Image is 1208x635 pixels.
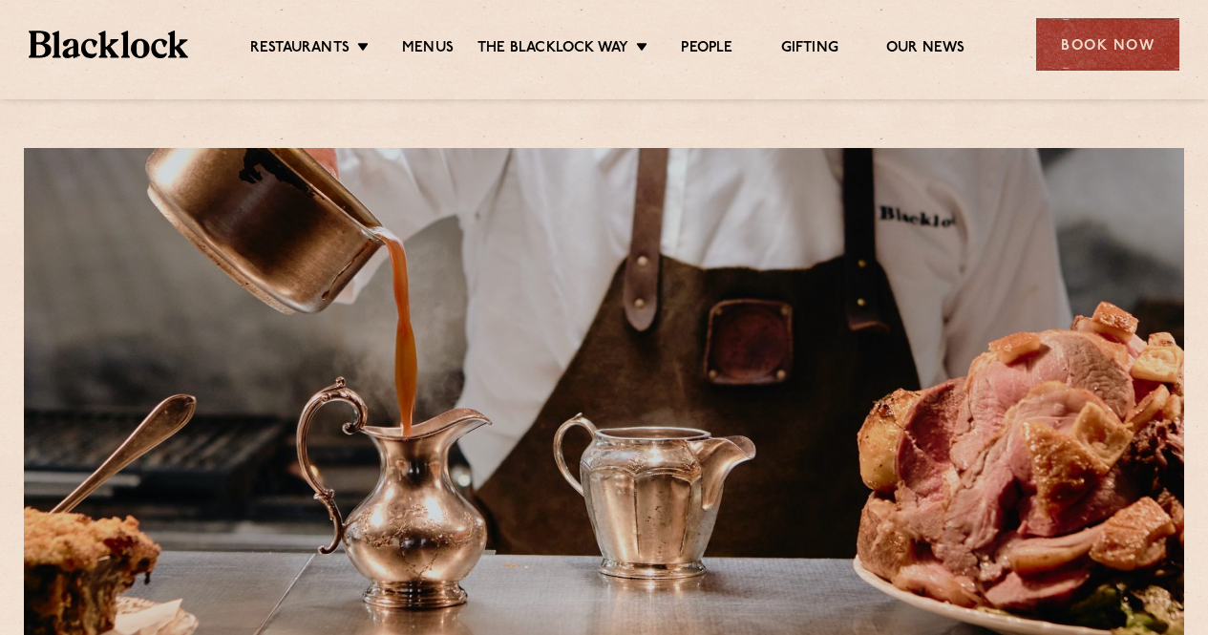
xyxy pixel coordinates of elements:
div: Book Now [1036,18,1179,71]
a: Menus [402,39,454,60]
a: The Blacklock Way [477,39,628,60]
a: Restaurants [250,39,350,60]
a: Our News [886,39,965,60]
a: Gifting [781,39,838,60]
a: People [681,39,732,60]
img: BL_Textured_Logo-footer-cropped.svg [29,31,188,57]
